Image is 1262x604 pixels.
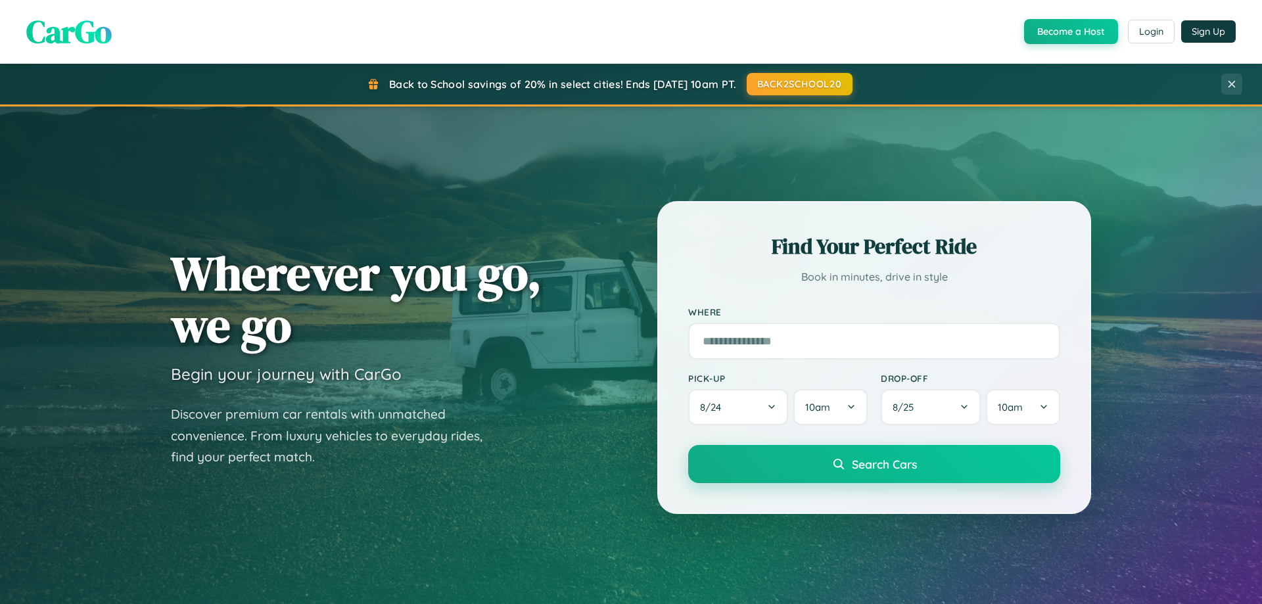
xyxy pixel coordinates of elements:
label: Drop-off [881,373,1060,384]
button: 10am [793,389,868,425]
p: Discover premium car rentals with unmatched convenience. From luxury vehicles to everyday rides, ... [171,404,500,468]
span: 8 / 24 [700,401,728,413]
h1: Wherever you go, we go [171,247,542,351]
span: 10am [998,401,1023,413]
button: 8/24 [688,389,788,425]
button: Login [1128,20,1175,43]
span: CarGo [26,10,112,53]
button: Sign Up [1181,20,1236,43]
span: 10am [805,401,830,413]
span: Back to School savings of 20% in select cities! Ends [DATE] 10am PT. [389,78,736,91]
button: BACK2SCHOOL20 [747,73,853,95]
button: 10am [986,389,1060,425]
button: 8/25 [881,389,981,425]
label: Pick-up [688,373,868,384]
label: Where [688,306,1060,317]
p: Book in minutes, drive in style [688,267,1060,287]
h3: Begin your journey with CarGo [171,364,402,384]
button: Become a Host [1024,19,1118,44]
span: 8 / 25 [893,401,920,413]
h2: Find Your Perfect Ride [688,232,1060,261]
span: Search Cars [852,457,917,471]
button: Search Cars [688,445,1060,483]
